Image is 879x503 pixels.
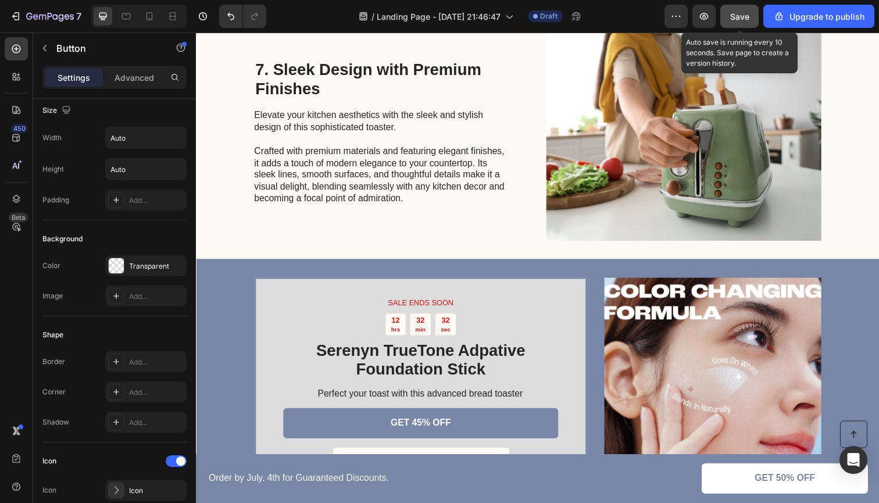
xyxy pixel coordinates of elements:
[115,72,154,84] p: Advanced
[129,387,184,398] div: Add...
[106,159,186,180] input: Auto
[42,291,63,301] div: Image
[89,314,370,355] h2: Serenyn TrueTone Adpative Foundation Stick
[106,127,186,148] input: Auto
[763,5,874,28] button: Upgrade to publish
[219,5,266,28] div: Undo/Redo
[42,103,73,119] div: Size
[196,33,879,503] iframe: Design area
[9,213,28,222] div: Beta
[129,261,184,272] div: Transparent
[250,299,260,307] p: sec
[42,485,56,495] div: Icon
[42,456,56,466] div: Icon
[89,363,369,376] p: Perfect your toast with this advanced bread toaster
[417,251,638,472] img: gempages_579077491344278321-545d515d-4106-459e-b5d7-f6ce45721cca.jpg
[773,10,864,23] div: Upgrade to publish
[42,356,65,367] div: Border
[129,195,184,206] div: Add...
[42,261,60,271] div: Color
[76,9,81,23] p: 7
[59,27,321,69] h2: 7. Sleek Design with Premium Finishes
[129,357,184,368] div: Add...
[839,446,867,474] div: Open Intercom Messenger
[42,330,63,340] div: Shape
[11,124,28,133] div: 450
[56,41,155,55] p: Button
[42,417,69,427] div: Shadow
[199,393,260,405] p: GET 45% OFF
[371,10,374,23] span: /
[540,11,558,22] span: Draft
[377,10,501,23] span: Landing Page - [DATE] 21:46:47
[42,195,69,205] div: Padding
[42,387,66,397] div: Corner
[730,12,749,22] span: Save
[5,5,87,28] button: 7
[199,299,208,307] p: hrs
[570,450,632,462] p: GET 50% OFF
[90,272,369,281] p: SALE ENDS SOON
[42,234,83,244] div: Background
[129,291,184,302] div: Add...
[89,384,370,415] a: GET 45% OFF
[42,133,62,143] div: Width
[42,164,64,174] div: Height
[58,72,90,84] p: Settings
[224,299,234,307] p: min
[224,290,234,299] div: 32
[516,440,686,471] a: GET 50% OFF
[720,5,759,28] button: Save
[199,290,208,299] div: 12
[129,486,184,496] div: Icon
[59,79,320,176] p: Elevate your kitchen aesthetics with the sleek and stylish design of this sophisticated toaster. ...
[250,290,260,299] div: 32
[129,418,184,428] div: Add...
